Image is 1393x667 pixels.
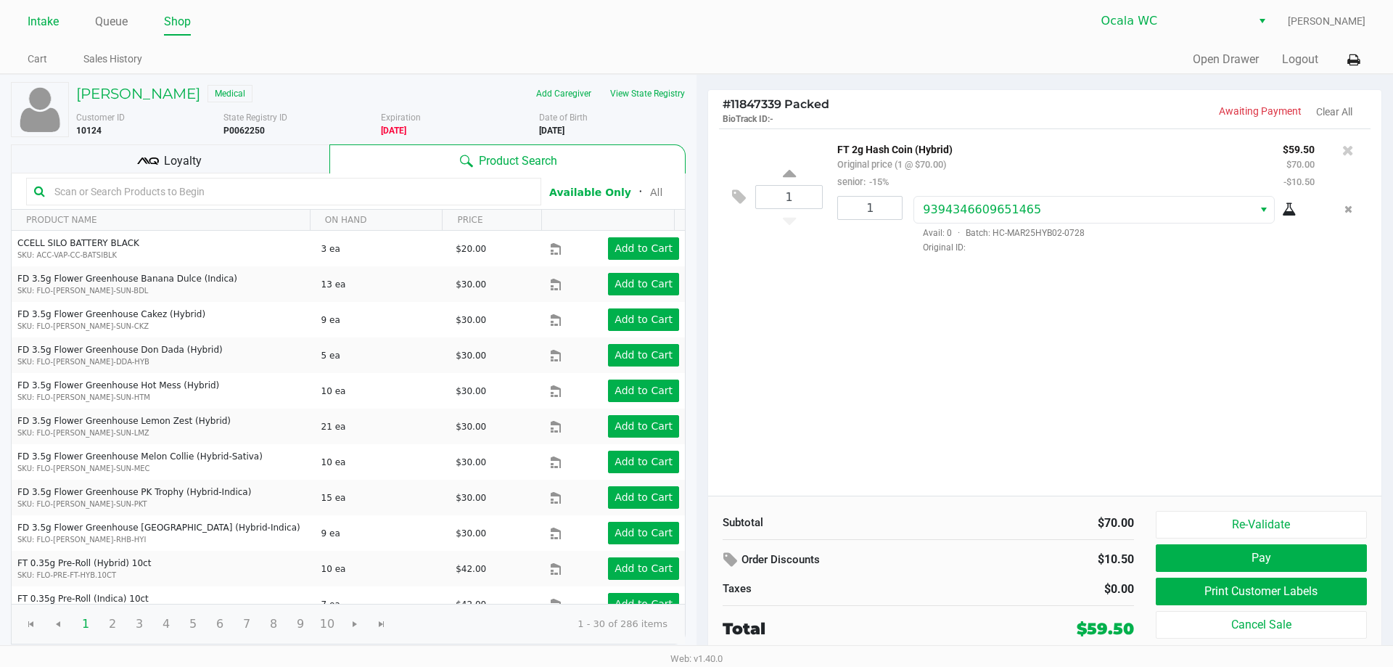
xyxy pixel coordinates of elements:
span: 9394346609651465 [923,202,1041,216]
button: Remove the package from the orderLine [1339,196,1358,223]
span: Page 7 [233,610,260,638]
td: FT 0.35g Pre-Roll (Hybrid) 10ct [12,551,315,586]
span: - [770,114,773,124]
td: FD 3.5g Flower Greenhouse Don Dada (Hybrid) [12,337,315,373]
td: 7 ea [315,586,450,622]
span: Page 10 [313,610,341,638]
p: SKU: FLO-[PERSON_NAME]-SUN-LMZ [17,427,309,438]
span: Go to the first page [25,618,37,630]
button: Clear All [1316,105,1352,120]
td: 9 ea [315,302,450,337]
td: FD 3.5g Flower Greenhouse Hot Mess (Hybrid) [12,373,315,409]
span: Avail: 0 Batch: HC-MAR25HYB02-0728 [913,228,1085,238]
h5: [PERSON_NAME] [76,85,200,102]
p: SKU: FLO-[PERSON_NAME]-SUN-MEC [17,463,309,474]
td: 3 ea [315,231,450,266]
button: Select [1253,197,1274,223]
a: Intake [28,12,59,32]
span: Go to the previous page [52,618,64,630]
span: Product Search [479,152,557,170]
span: Page 6 [206,610,234,638]
span: Page 9 [287,610,314,638]
th: PRICE [442,210,541,231]
div: $70.00 [940,515,1135,532]
a: Cart [28,50,47,68]
div: $59.50 [1077,617,1134,641]
app-button-loader: Add to Cart [615,562,673,574]
button: Open Drawer [1193,51,1259,68]
button: Add to Cart [608,486,679,509]
td: FD 3.5g Flower Greenhouse Cakez (Hybrid) [12,302,315,337]
span: [PERSON_NAME] [1288,14,1365,29]
button: Add to Cart [608,308,679,331]
button: Add to Cart [608,451,679,473]
td: FD 3.5g Flower Greenhouse PK Trophy (Hybrid-Indica) [12,480,315,515]
td: FD 3.5g Flower Greenhouse Lemon Zest (Hybrid) [12,409,315,444]
span: $30.00 [456,386,486,396]
button: Add to Cart [608,273,679,295]
div: $10.50 [1011,547,1134,572]
span: Page 5 [179,610,207,638]
div: Order Discounts [723,547,990,573]
small: senior: [837,176,889,187]
button: View State Registry [601,82,686,105]
p: SKU: FLO-[PERSON_NAME]-DDA-HYB [17,356,309,367]
td: 10 ea [315,373,450,409]
span: $30.00 [456,422,486,432]
span: $30.00 [456,315,486,325]
div: $0.00 [940,581,1135,598]
button: Print Customer Labels [1156,578,1367,605]
span: $30.00 [456,493,486,503]
button: Add Caregiver [527,82,601,105]
span: State Registry ID [223,112,287,123]
span: $42.00 [456,564,486,574]
td: 15 ea [315,480,450,515]
button: Add to Cart [608,593,679,615]
p: $59.50 [1283,140,1315,155]
p: FT 2g Hash Coin (Hybrid) [837,140,1261,155]
span: $30.00 [456,351,486,361]
a: Queue [95,12,128,32]
button: Add to Cart [608,380,679,402]
small: $70.00 [1286,159,1315,170]
span: $30.00 [456,279,486,290]
p: SKU: FLO-[PERSON_NAME]-SUN-HTM [17,392,309,403]
b: P0062250 [223,126,265,136]
b: 10124 [76,126,102,136]
app-button-loader: Add to Cart [615,527,673,539]
button: Logout [1282,51,1318,68]
button: Add to Cart [608,415,679,438]
span: $20.00 [456,244,486,254]
p: SKU: FLO-PRE-FT-HYB.10CT [17,570,309,581]
div: Total [723,617,982,641]
span: Go to the first page [17,610,45,638]
span: Page 3 [126,610,153,638]
td: 10 ea [315,551,450,586]
app-button-loader: Add to Cart [615,491,673,503]
app-button-loader: Add to Cart [615,420,673,432]
span: Ocala WC [1101,12,1243,30]
td: FD 3.5g Flower Greenhouse Banana Dulce (Indica) [12,266,315,302]
span: Go to the previous page [44,610,72,638]
small: Original price (1 @ $70.00) [837,159,946,170]
span: Go to the last page [368,610,395,638]
app-button-loader: Add to Cart [615,242,673,254]
span: Go to the next page [349,618,361,630]
td: FT 0.35g Pre-Roll (Indica) 10ct [12,586,315,622]
div: Taxes [723,581,918,597]
p: SKU: FLO-[PERSON_NAME]-SUN-BDL [17,285,309,296]
span: # [723,97,731,111]
span: Medical [207,85,252,102]
td: 5 ea [315,337,450,373]
td: FD 3.5g Flower Greenhouse [GEOGRAPHIC_DATA] (Hybrid-Indica) [12,515,315,551]
span: Page 2 [99,610,126,638]
button: Add to Cart [608,237,679,260]
div: Data table [12,210,685,604]
a: Sales History [83,50,142,68]
th: ON HAND [310,210,443,231]
span: Expiration [381,112,421,123]
td: 9 ea [315,515,450,551]
app-button-loader: Add to Cart [615,385,673,396]
span: Go to the next page [341,610,369,638]
span: Go to the last page [376,618,387,630]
